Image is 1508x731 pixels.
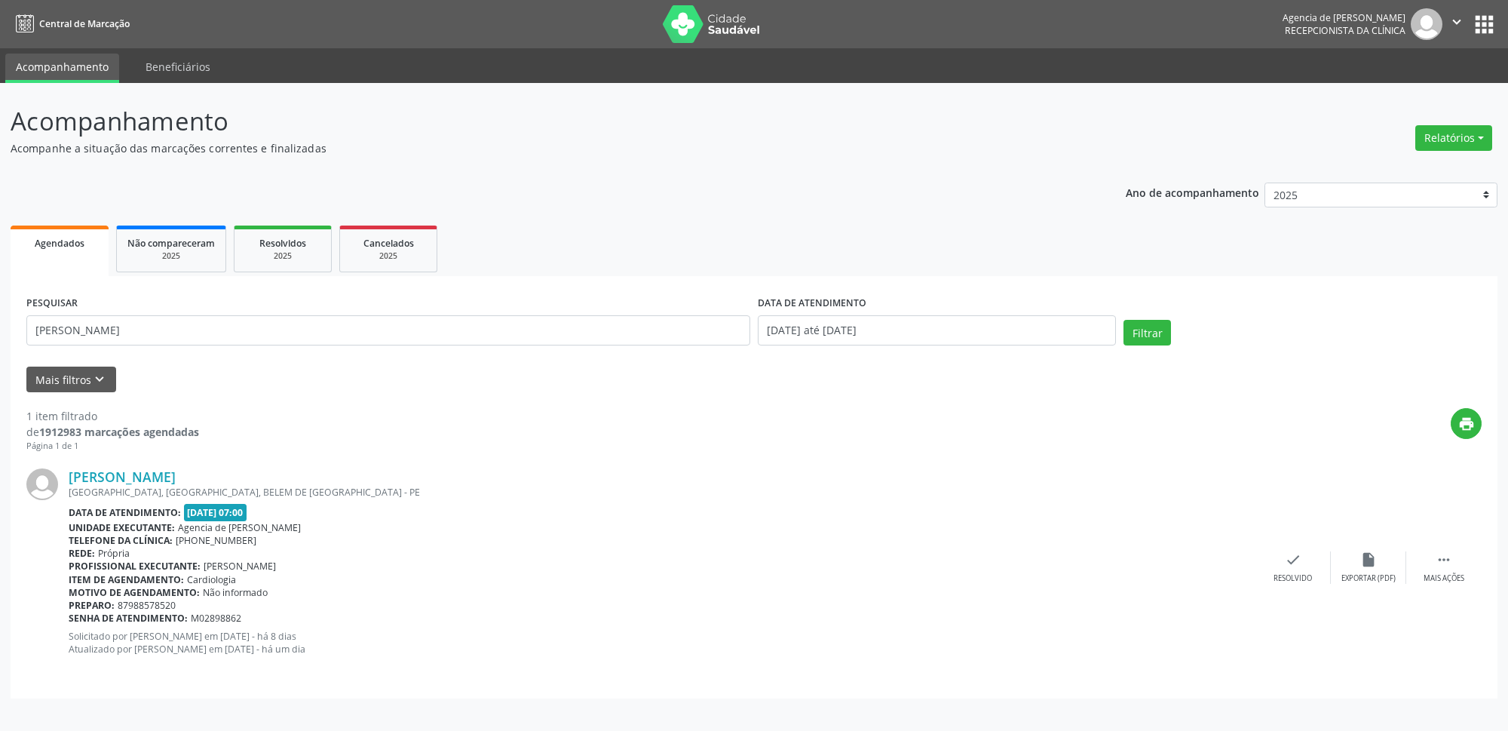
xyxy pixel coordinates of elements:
[1415,125,1492,151] button: Relatórios
[758,292,866,315] label: DATA DE ATENDIMENTO
[1436,551,1452,568] i: 
[758,315,1116,346] input: Selecione um intervalo
[1451,408,1482,439] button: print
[91,371,108,388] i: keyboard_arrow_down
[118,599,176,612] span: 87988578520
[1458,416,1475,432] i: print
[69,506,181,519] b: Data de atendimento:
[127,237,215,250] span: Não compareceram
[191,612,241,625] span: M02898862
[1448,14,1465,30] i: 
[69,573,184,586] b: Item de agendamento:
[11,103,1051,140] p: Acompanhamento
[1360,551,1377,568] i: insert_drive_file
[11,140,1051,156] p: Acompanhe a situação das marcações correntes e finalizadas
[1285,24,1405,37] span: Recepcionista da clínica
[5,54,119,83] a: Acompanhamento
[35,237,84,250] span: Agendados
[26,468,58,500] img: img
[69,586,200,599] b: Motivo de agendamento:
[69,630,1255,656] p: Solicitado por [PERSON_NAME] em [DATE] - há 8 dias Atualizado por [PERSON_NAME] em [DATE] - há um...
[69,534,173,547] b: Telefone da clínica:
[351,250,426,262] div: 2025
[203,586,268,599] span: Não informado
[69,486,1255,499] div: [GEOGRAPHIC_DATA], [GEOGRAPHIC_DATA], BELEM DE [GEOGRAPHIC_DATA] - PE
[39,17,130,30] span: Central de Marcação
[69,521,175,534] b: Unidade executante:
[69,599,115,612] b: Preparo:
[1341,573,1396,584] div: Exportar (PDF)
[39,425,199,439] strong: 1912983 marcações agendadas
[1411,8,1442,40] img: img
[259,237,306,250] span: Resolvidos
[135,54,221,80] a: Beneficiários
[178,521,301,534] span: Agencia de [PERSON_NAME]
[26,424,199,440] div: de
[127,250,215,262] div: 2025
[69,547,95,560] b: Rede:
[176,534,256,547] span: [PHONE_NUMBER]
[187,573,236,586] span: Cardiologia
[1285,551,1301,568] i: check
[1274,573,1312,584] div: Resolvido
[1123,320,1171,346] button: Filtrar
[1126,183,1259,201] p: Ano de acompanhamento
[1471,11,1497,38] button: apps
[98,547,130,560] span: Própria
[204,560,276,573] span: [PERSON_NAME]
[26,408,199,424] div: 1 item filtrado
[11,11,130,36] a: Central de Marcação
[69,560,201,573] b: Profissional executante:
[26,367,116,393] button: Mais filtroskeyboard_arrow_down
[26,440,199,453] div: Página 1 de 1
[245,250,320,262] div: 2025
[69,468,176,485] a: [PERSON_NAME]
[1283,11,1405,24] div: Agencia de [PERSON_NAME]
[26,315,750,346] input: Nome, código do beneficiário ou CPF
[26,292,78,315] label: PESQUISAR
[184,504,247,521] span: [DATE] 07:00
[69,612,188,625] b: Senha de atendimento:
[363,237,414,250] span: Cancelados
[1442,8,1471,40] button: 
[1424,573,1464,584] div: Mais ações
